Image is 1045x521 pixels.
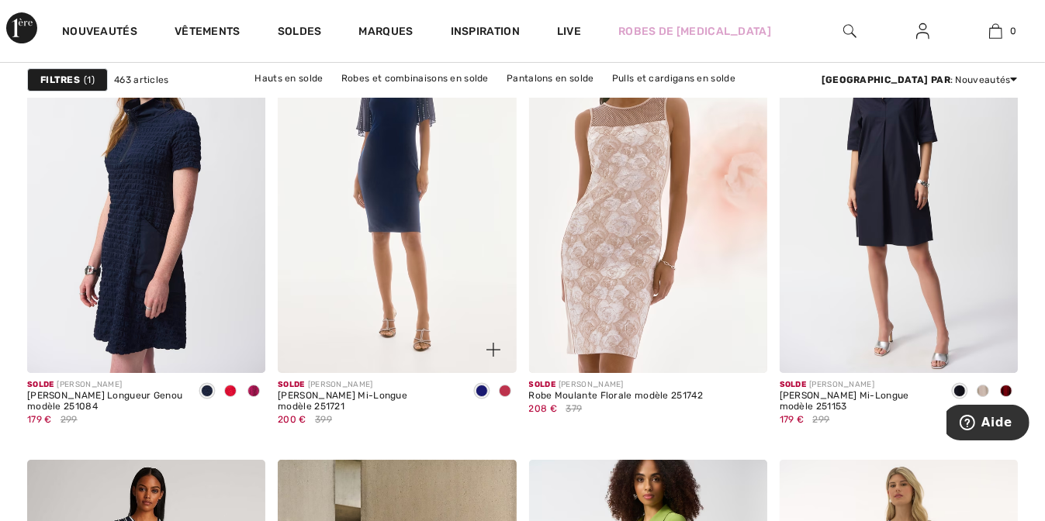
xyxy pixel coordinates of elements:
[303,88,438,109] a: Vestes et blazers en solde
[27,391,183,412] div: [PERSON_NAME] Longueur Genou modèle 251084
[334,68,497,88] a: Robes et combinaisons en solde
[278,25,322,41] a: Soldes
[84,73,95,87] span: 1
[247,68,330,88] a: Hauts en solde
[114,73,169,87] span: 463 articles
[822,73,1018,87] div: : Nouveautés
[1010,24,1016,38] span: 0
[780,16,1018,373] img: Robe Trapèze Mi-Longue modèle 251153. Bleu Nuit
[242,379,265,405] div: Geranium
[916,22,929,40] img: Mes infos
[780,414,805,425] span: 179 €
[528,88,688,109] a: Vêtements d'extérieur en solde
[843,22,856,40] img: recherche
[618,23,771,40] a: Robes de [MEDICAL_DATA]
[529,16,767,373] img: Robe Moulante Florale modèle 251742. Beige/silver
[196,379,219,405] div: Midnight Blue
[6,12,37,43] img: 1ère Avenue
[486,343,500,357] img: plus_v2.svg
[604,68,743,88] a: Pulls et cardigans en solde
[529,391,704,402] div: Robe Moulante Florale modèle 251742
[359,25,414,41] a: Marques
[529,403,558,414] span: 208 €
[499,68,601,88] a: Pantalons en solde
[780,380,807,389] span: Solde
[529,380,556,389] span: Solde
[27,380,54,389] span: Solde
[278,379,457,391] div: [PERSON_NAME]
[278,380,305,389] span: Solde
[278,391,457,412] div: [PERSON_NAME] Mi-Longue modèle 251721
[175,25,240,41] a: Vêtements
[946,405,1029,443] iframe: Ouvre un widget dans lequel vous pouvez trouver plus d’informations
[40,73,80,87] strong: Filtres
[27,379,183,391] div: [PERSON_NAME]
[822,74,950,85] strong: [GEOGRAPHIC_DATA] par
[529,379,704,391] div: [PERSON_NAME]
[960,22,1032,40] a: 0
[780,391,936,412] div: [PERSON_NAME] Mi-Longue modèle 251153
[904,22,942,41] a: Se connecter
[315,412,332,426] span: 399
[451,25,520,41] span: Inspiration
[971,379,995,405] div: Moonstone
[566,402,582,416] span: 379
[278,16,516,373] img: Robe Fourreau Mi-Longue modèle 251721. Bleu Nuit
[62,25,137,41] a: Nouveautés
[557,23,581,40] a: Live
[989,22,1002,40] img: Mon panier
[219,379,242,405] div: Radiant red
[948,379,971,405] div: Midnight Blue
[995,379,1018,405] div: Radiant red
[813,412,830,426] span: 299
[278,414,306,425] span: 200 €
[493,379,517,405] div: Geranium
[780,379,936,391] div: [PERSON_NAME]
[470,379,493,405] div: Midnight Blue
[27,16,265,373] img: Robe Trapèze Longueur Genou modèle 251084. Bleu Nuit
[441,88,525,109] a: Jupes en solde
[61,412,78,426] span: 299
[27,414,52,425] span: 179 €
